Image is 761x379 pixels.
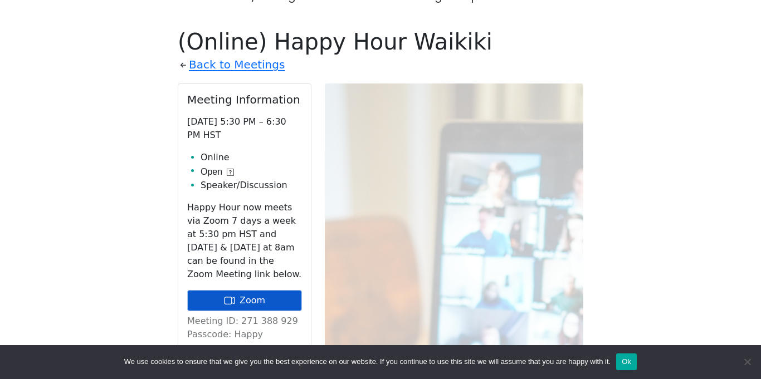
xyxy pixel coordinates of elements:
[187,314,302,341] p: Meeting ID: 271 388 929 Passcode: Happy
[187,201,302,281] p: Happy Hour now meets via Zoom 7 days a week at 5:30 pm HST and [DATE] & [DATE] at 8am can be foun...
[124,356,611,367] span: We use cookies to ensure that we give you the best experience on our website. If you continue to ...
[201,179,302,192] li: Speaker/Discussion
[742,356,753,367] span: No
[187,115,302,142] p: [DATE] 5:30 PM – 6:30 PM HST
[201,165,222,179] span: Open
[187,93,302,106] h2: Meeting Information
[616,353,637,370] button: Ok
[189,55,285,75] a: Back to Meetings
[187,290,302,311] a: Zoom
[201,165,234,179] button: Open
[201,151,302,164] li: Online
[178,28,583,55] h1: (Online) Happy Hour Waikiki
